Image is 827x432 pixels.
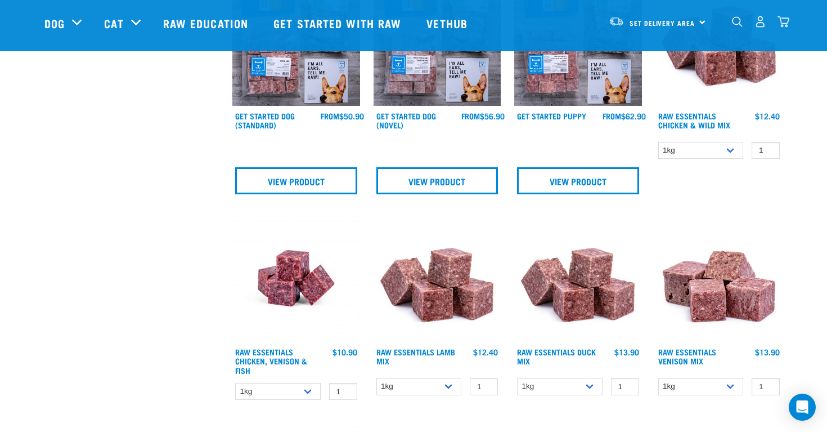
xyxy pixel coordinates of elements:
[732,16,743,27] img: home-icon-1@2x.png
[752,378,780,395] input: 1
[262,1,415,46] a: Get started with Raw
[104,15,123,32] a: Cat
[517,350,596,363] a: Raw Essentials Duck Mix
[329,383,357,400] input: 1
[603,112,646,121] div: $62.90
[332,348,357,357] div: $10.90
[603,114,621,118] span: FROM
[376,114,436,127] a: Get Started Dog (Novel)
[235,350,307,372] a: Raw Essentials Chicken, Venison & Fish
[415,1,482,46] a: Vethub
[470,378,498,395] input: 1
[517,114,586,118] a: Get Started Puppy
[321,112,364,121] div: $50.90
[374,215,501,342] img: ?1041 RE Lamb Mix 01
[777,16,789,28] img: home-icon@2x.png
[655,215,783,342] img: 1113 RE Venison Mix 01
[321,114,339,118] span: FROM
[517,167,639,194] a: View Product
[611,378,639,395] input: 1
[752,142,780,159] input: 1
[755,112,780,121] div: $12.40
[473,348,498,357] div: $12.40
[609,16,624,26] img: van-moving.png
[232,215,360,342] img: Chicken Venison mix 1655
[630,21,695,25] span: Set Delivery Area
[755,348,780,357] div: $13.90
[658,114,730,127] a: Raw Essentials Chicken & Wild Mix
[376,350,455,363] a: Raw Essentials Lamb Mix
[789,394,816,421] div: Open Intercom Messenger
[514,215,642,342] img: ?1041 RE Lamb Mix 01
[461,114,480,118] span: FROM
[44,15,65,32] a: Dog
[658,350,716,363] a: Raw Essentials Venison Mix
[376,167,498,194] a: View Product
[614,348,639,357] div: $13.90
[461,112,505,121] div: $56.90
[754,16,766,28] img: user.png
[152,1,262,46] a: Raw Education
[235,114,295,127] a: Get Started Dog (Standard)
[235,167,357,194] a: View Product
